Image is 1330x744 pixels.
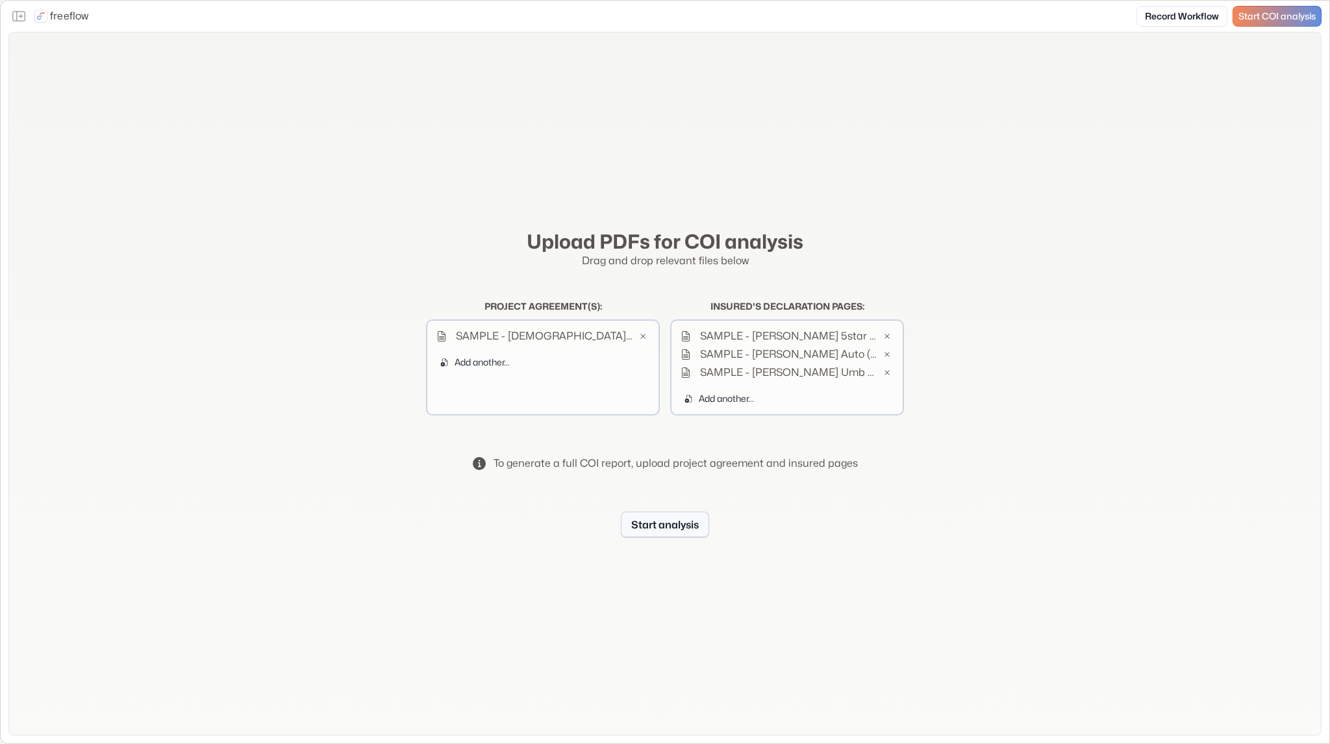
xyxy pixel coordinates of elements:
span: Start COI analysis [1238,11,1316,22]
p: SAMPLE - [DEMOGRAPHIC_DATA][PERSON_NAME] - RPC Bldg 16 Reno (2).pdf [456,329,633,344]
a: freeflow [34,8,89,24]
button: Remove [879,347,895,362]
button: Remove [635,329,651,344]
p: SAMPLE - [PERSON_NAME] 5star Pol 24-25 (2).pdf [700,329,877,344]
button: Close the sidebar [8,6,29,27]
a: Record Workflow [1136,6,1227,27]
button: Add another... [433,352,518,373]
button: Remove [879,329,895,344]
a: Start COI analysis [1233,6,1322,27]
h2: Upload PDFs for COI analysis [426,230,904,253]
button: Remove [879,365,895,380]
p: Drag and drop relevant files below [426,253,904,269]
button: Add another... [677,388,762,409]
h2: Insured's declaration pages : [670,301,904,312]
button: Start analysis [621,512,709,538]
p: freeflow [50,8,89,24]
p: SAMPLE - [PERSON_NAME] Umb 1 (2).pdf [700,365,877,380]
p: SAMPLE - [PERSON_NAME] Auto (2).pdf [700,347,877,362]
div: To generate a full COI report, upload project agreement and insured pages [494,456,858,471]
h2: Project agreement(s) : [426,301,660,312]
